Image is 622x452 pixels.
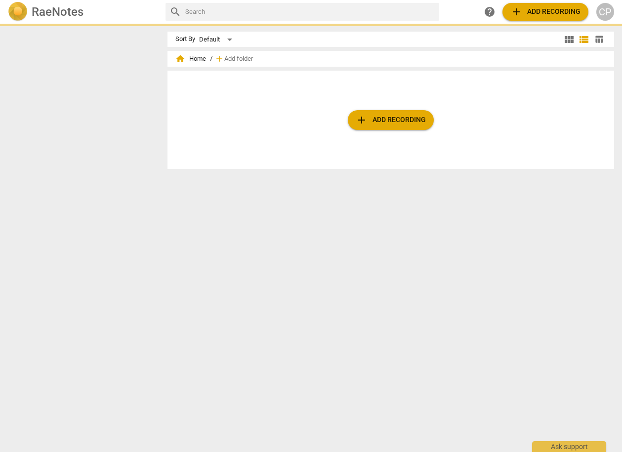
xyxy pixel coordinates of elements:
[175,36,195,43] div: Sort By
[577,32,591,47] button: List view
[532,441,606,452] div: Ask support
[199,32,236,47] div: Default
[594,35,604,44] span: table_chart
[356,114,368,126] span: add
[8,2,158,22] a: LogoRaeNotes
[502,3,588,21] button: Upload
[481,3,498,21] a: Help
[210,55,212,63] span: /
[185,4,435,20] input: Search
[510,6,581,18] span: Add recording
[169,6,181,18] span: search
[356,114,426,126] span: Add recording
[510,6,522,18] span: add
[596,3,614,21] button: CP
[175,54,185,64] span: home
[562,32,577,47] button: Tile view
[32,5,83,19] h2: RaeNotes
[563,34,575,45] span: view_module
[348,110,434,130] button: Upload
[224,55,253,63] span: Add folder
[484,6,496,18] span: help
[175,54,206,64] span: Home
[591,32,606,47] button: Table view
[214,54,224,64] span: add
[578,34,590,45] span: view_list
[8,2,28,22] img: Logo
